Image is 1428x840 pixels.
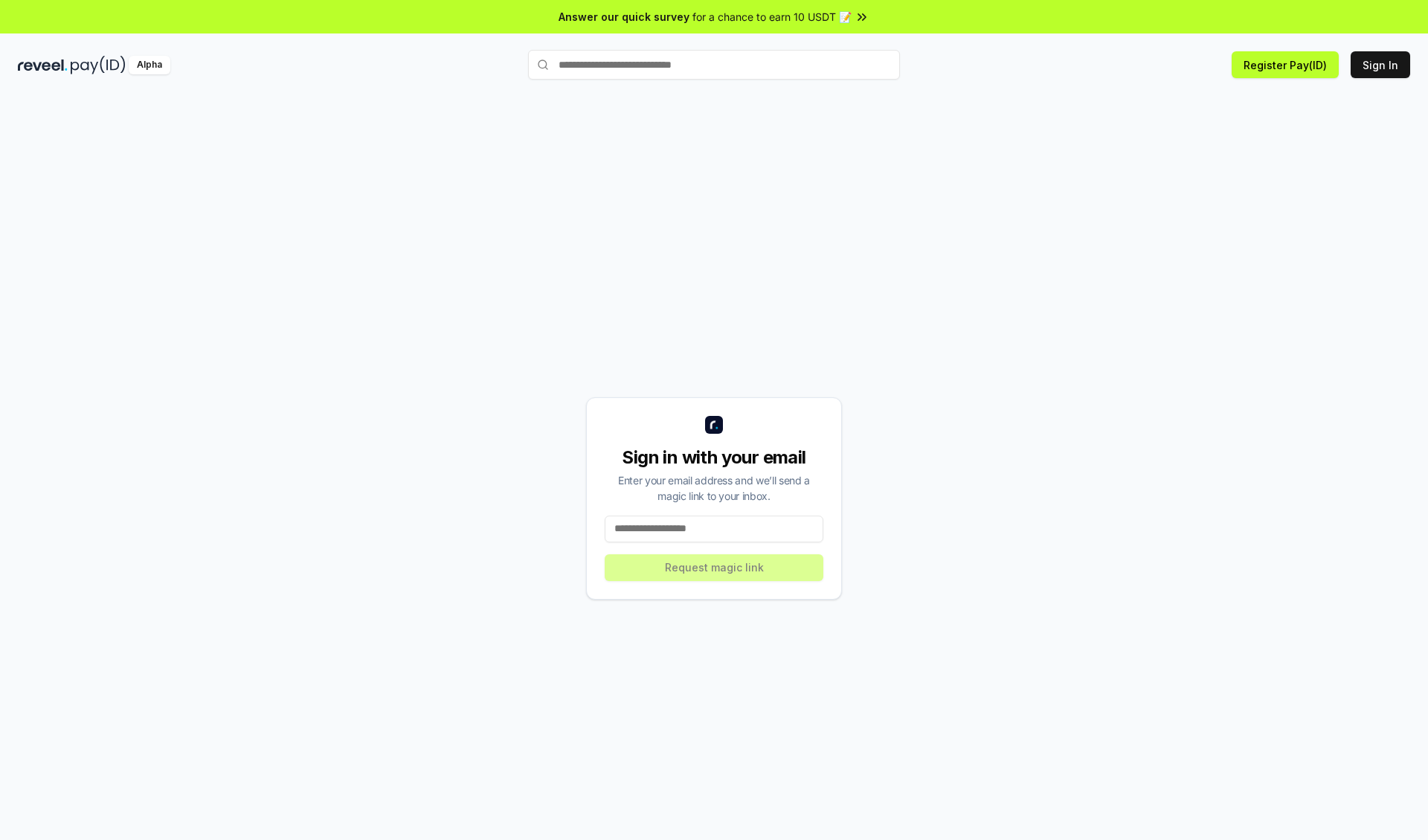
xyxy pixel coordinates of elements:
img: logo_small [705,416,723,434]
button: Register Pay(ID) [1232,51,1339,78]
div: Alpha [129,56,170,74]
span: for a chance to earn 10 USDT 📝 [692,9,852,25]
img: pay_id [71,56,126,74]
button: Sign In [1351,51,1410,78]
div: Sign in with your email [605,446,823,469]
span: Answer our quick survey [559,9,689,25]
div: Enter your email address and we’ll send a magic link to your inbox. [605,472,823,504]
img: reveel_dark [18,56,68,74]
